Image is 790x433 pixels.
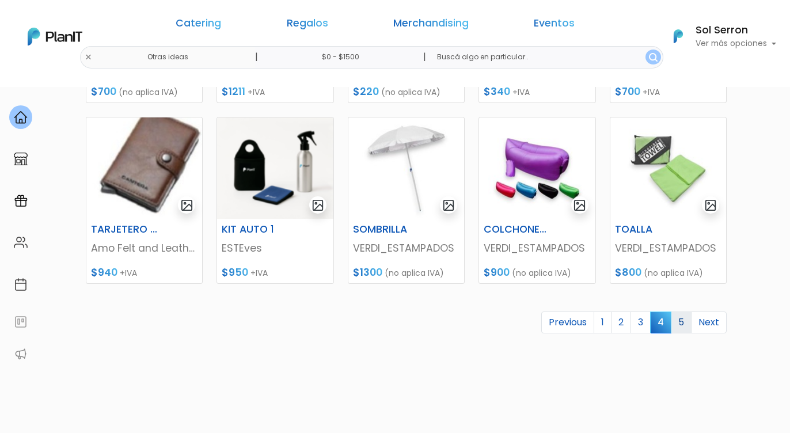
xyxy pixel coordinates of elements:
[119,86,178,98] span: (no aplica IVA)
[691,312,727,333] a: Next
[14,278,28,291] img: calendar-87d922413cdce8b2cf7b7f5f62616a5cf9e4887200fb71536465627b3292af00.svg
[14,194,28,208] img: campaigns-02234683943229c281be62815700db0a1741e53638e28bf9629b52c665b00959.svg
[176,18,221,32] a: Catering
[696,40,776,48] p: Ver más opciones
[479,117,595,219] img: thumb_2000___2000-Photoroom__4_.jpg
[248,86,265,98] span: +IVA
[91,241,197,256] p: Amo Felt and Leather
[512,267,571,279] span: (no aplica IVA)
[484,265,510,279] span: $900
[671,312,692,333] a: 5
[91,265,117,279] span: $940
[385,267,444,279] span: (no aplica IVA)
[610,117,726,219] img: thumb_2000___2000-Photoroom__5_.jpg
[611,312,631,333] a: 2
[84,223,165,236] h6: TARJETERO BILLETERA
[353,241,459,256] p: VERDI_ESTAMPADOS
[250,267,268,279] span: +IVA
[120,267,137,279] span: +IVA
[428,46,663,69] input: Buscá algo en particular..
[442,199,455,212] img: gallery-light
[696,25,776,36] h6: Sol Serron
[594,312,612,333] a: 1
[631,312,651,333] a: 3
[512,86,530,98] span: +IVA
[484,85,510,98] span: $340
[643,86,660,98] span: +IVA
[86,117,202,219] img: thumb_WhatsApp_Image_2025-07-03_at_10.09.47.jpeg
[85,54,92,61] img: close-6986928ebcb1d6c9903e3b54e860dbc4d054630f23adef3a32610726dff6a82b.svg
[28,28,82,45] img: PlanIt Logo
[222,85,245,98] span: $1211
[644,267,703,279] span: (no aplica IVA)
[615,265,641,279] span: $800
[650,312,671,333] span: 4
[287,18,328,32] a: Regalos
[14,152,28,166] img: marketplace-4ceaa7011d94191e9ded77b95e3339b90024bf715f7c57f8cf31f2d8c509eaba.svg
[704,199,717,212] img: gallery-light
[217,117,333,219] img: thumb_Captura_de_pantalla_2025-08-04_094915.png
[14,236,28,249] img: people-662611757002400ad9ed0e3c099ab2801c6687ba6c219adb57efc949bc21e19d.svg
[484,241,590,256] p: VERDI_ESTAMPADOS
[91,85,116,98] span: $700
[477,223,557,236] h6: COLCHONETA
[348,117,464,219] img: thumb_2000___2000-Photoroom__2_.jpg
[255,50,258,64] p: |
[222,241,328,256] p: ESTEves
[14,347,28,361] img: partners-52edf745621dab592f3b2c58e3bca9d71375a7ef29c3b500c9f145b62cc070d4.svg
[541,312,594,333] a: Previous
[215,223,295,236] h6: KIT AUTO 1
[353,85,379,98] span: $220
[86,117,203,284] a: gallery-light TARJETERO BILLETERA Amo Felt and Leather $940 +IVA
[534,18,575,32] a: Eventos
[608,223,689,236] h6: TOALLA
[353,265,382,279] span: $1300
[659,21,776,51] button: PlanIt Logo Sol Serron Ver más opciones
[381,86,440,98] span: (no aplica IVA)
[217,117,333,284] a: gallery-light KIT AUTO 1 ESTEves $950 +IVA
[649,53,658,62] img: search_button-432b6d5273f82d61273b3651a40e1bd1b912527efae98b1b7a1b2c0702e16a8d.svg
[393,18,469,32] a: Merchandising
[14,315,28,329] img: feedback-78b5a0c8f98aac82b08bfc38622c3050aee476f2c9584af64705fc4e61158814.svg
[478,117,595,284] a: gallery-light COLCHONETA VERDI_ESTAMPADOS $900 (no aplica IVA)
[312,199,325,212] img: gallery-light
[615,85,640,98] span: $700
[59,11,166,33] div: ¿Necesitás ayuda?
[222,265,248,279] span: $950
[666,24,691,49] img: PlanIt Logo
[573,199,586,212] img: gallery-light
[615,241,721,256] p: VERDI_ESTAMPADOS
[180,199,193,212] img: gallery-light
[14,111,28,124] img: home-e721727adea9d79c4d83392d1f703f7f8bce08238fde08b1acbfd93340b81755.svg
[610,117,727,284] a: gallery-light TOALLA VERDI_ESTAMPADOS $800 (no aplica IVA)
[423,50,426,64] p: |
[346,223,427,236] h6: SOMBRILLA
[348,117,465,284] a: gallery-light SOMBRILLA VERDI_ESTAMPADOS $1300 (no aplica IVA)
